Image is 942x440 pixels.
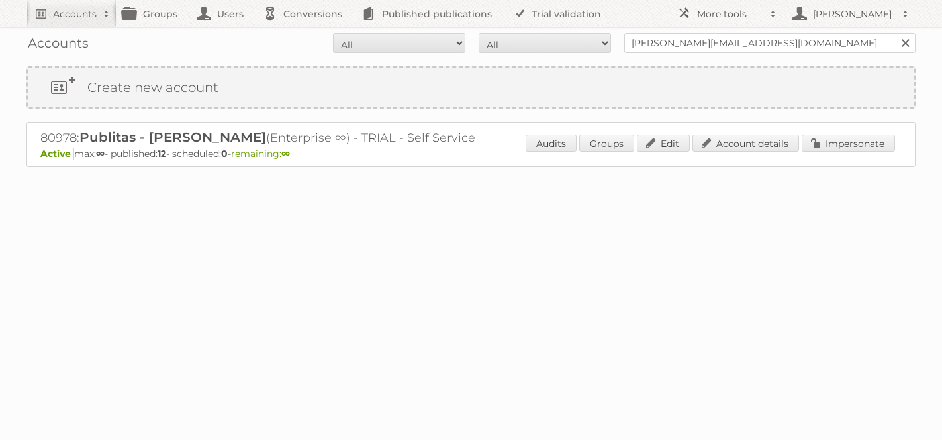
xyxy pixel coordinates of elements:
[697,7,763,21] h2: More tools
[802,135,895,152] a: Impersonate
[810,7,896,21] h2: [PERSON_NAME]
[158,148,166,160] strong: 12
[281,148,290,160] strong: ∞
[40,148,74,160] span: Active
[526,135,577,152] a: Audits
[637,135,690,152] a: Edit
[231,148,290,160] span: remaining:
[96,148,105,160] strong: ∞
[79,129,266,145] span: Publitas - [PERSON_NAME]
[40,129,504,146] h2: 80978: (Enterprise ∞) - TRIAL - Self Service
[579,135,634,152] a: Groups
[28,68,914,107] a: Create new account
[53,7,97,21] h2: Accounts
[40,148,902,160] p: max: - published: - scheduled: -
[221,148,228,160] strong: 0
[692,135,799,152] a: Account details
